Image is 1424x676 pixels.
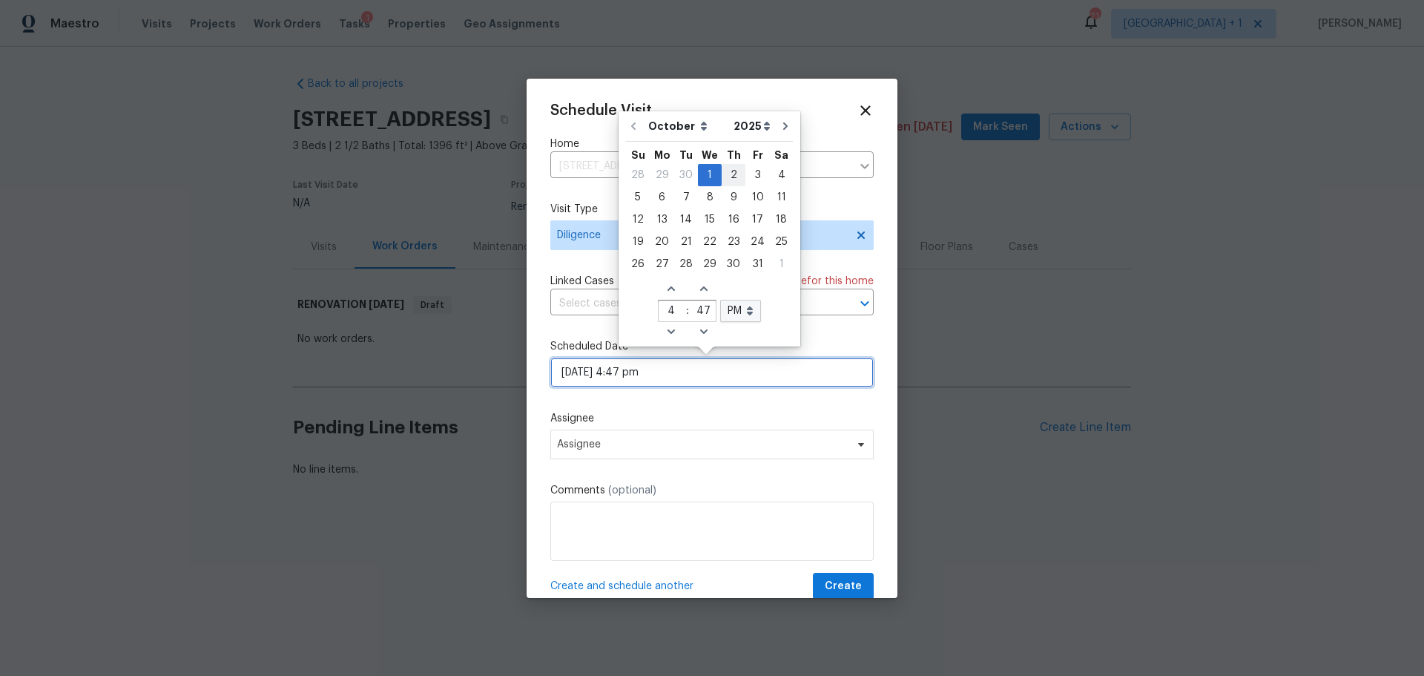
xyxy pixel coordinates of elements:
[557,228,845,243] span: Diligence
[745,231,770,253] div: Fri Oct 24 2025
[854,293,875,314] button: Open
[691,301,716,322] input: minutes
[626,187,650,208] div: 5
[650,165,674,186] div: 29
[745,186,770,209] div: Fri Oct 10 2025
[813,573,874,600] button: Create
[550,155,851,178] input: Enter in an address
[659,322,683,343] span: Decrease hours (12hr clock)
[691,279,716,300] span: Increase minutes
[691,322,716,343] span: Decrease minutes
[674,231,698,253] div: Tue Oct 21 2025
[550,274,614,289] span: Linked Cases
[626,209,650,231] div: Sun Oct 12 2025
[674,187,698,208] div: 7
[650,232,674,252] div: 20
[650,187,674,208] div: 6
[550,411,874,426] label: Assignee
[550,137,874,151] label: Home
[722,209,745,230] div: 16
[626,232,650,252] div: 19
[702,150,718,160] abbr: Wednesday
[550,202,874,217] label: Visit Type
[698,253,722,275] div: Wed Oct 29 2025
[745,253,770,275] div: Fri Oct 31 2025
[654,150,670,160] abbr: Monday
[770,165,793,186] div: 4
[770,187,793,208] div: 11
[626,253,650,275] div: Sun Oct 26 2025
[650,164,674,186] div: Mon Sep 29 2025
[770,164,793,186] div: Sat Oct 04 2025
[774,111,797,141] button: Go to next month
[722,254,745,275] div: 30
[550,358,874,387] input: M/D/YYYY
[650,209,674,230] div: 13
[774,150,788,160] abbr: Saturday
[650,209,674,231] div: Mon Oct 13 2025
[727,150,741,160] abbr: Thursday
[550,483,874,498] label: Comments
[550,579,693,594] span: Create and schedule another
[650,231,674,253] div: Mon Oct 20 2025
[659,301,683,322] input: hours (12hr clock)
[745,164,770,186] div: Fri Oct 03 2025
[741,274,874,289] span: There is case for this home
[674,232,698,252] div: 21
[626,254,650,275] div: 26
[745,232,770,252] div: 24
[745,165,770,186] div: 3
[770,254,793,275] div: 1
[674,253,698,275] div: Tue Oct 28 2025
[622,111,645,141] button: Go to previous month
[722,209,745,231] div: Thu Oct 16 2025
[770,209,793,230] div: 18
[857,102,874,119] span: Close
[730,115,774,137] select: Year
[770,253,793,275] div: Sat Nov 01 2025
[674,164,698,186] div: Tue Sep 30 2025
[550,292,832,315] input: Select cases
[745,209,770,230] div: 17
[550,103,652,118] span: Schedule Visit
[745,254,770,275] div: 31
[698,165,722,186] div: 1
[698,186,722,209] div: Wed Oct 08 2025
[650,253,674,275] div: Mon Oct 27 2025
[650,186,674,209] div: Mon Oct 06 2025
[626,186,650,209] div: Sun Oct 05 2025
[674,165,698,186] div: 30
[770,232,793,252] div: 25
[674,209,698,231] div: Tue Oct 14 2025
[631,150,645,160] abbr: Sunday
[698,164,722,186] div: Wed Oct 01 2025
[550,339,874,354] label: Scheduled Date
[626,164,650,186] div: Sun Sep 28 2025
[557,439,848,450] span: Assignee
[745,209,770,231] div: Fri Oct 17 2025
[770,186,793,209] div: Sat Oct 11 2025
[608,485,656,496] span: (optional)
[722,231,745,253] div: Thu Oct 23 2025
[626,165,650,186] div: 28
[698,231,722,253] div: Wed Oct 22 2025
[722,187,745,208] div: 9
[770,231,793,253] div: Sat Oct 25 2025
[650,254,674,275] div: 27
[674,254,698,275] div: 28
[770,209,793,231] div: Sat Oct 18 2025
[698,232,722,252] div: 22
[679,150,693,160] abbr: Tuesday
[722,165,745,186] div: 2
[722,186,745,209] div: Thu Oct 09 2025
[722,253,745,275] div: Thu Oct 30 2025
[698,187,722,208] div: 8
[698,209,722,231] div: Wed Oct 15 2025
[698,209,722,230] div: 15
[722,164,745,186] div: Thu Oct 02 2025
[683,300,691,321] span: :
[626,231,650,253] div: Sun Oct 19 2025
[745,187,770,208] div: 10
[626,209,650,230] div: 12
[674,209,698,230] div: 14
